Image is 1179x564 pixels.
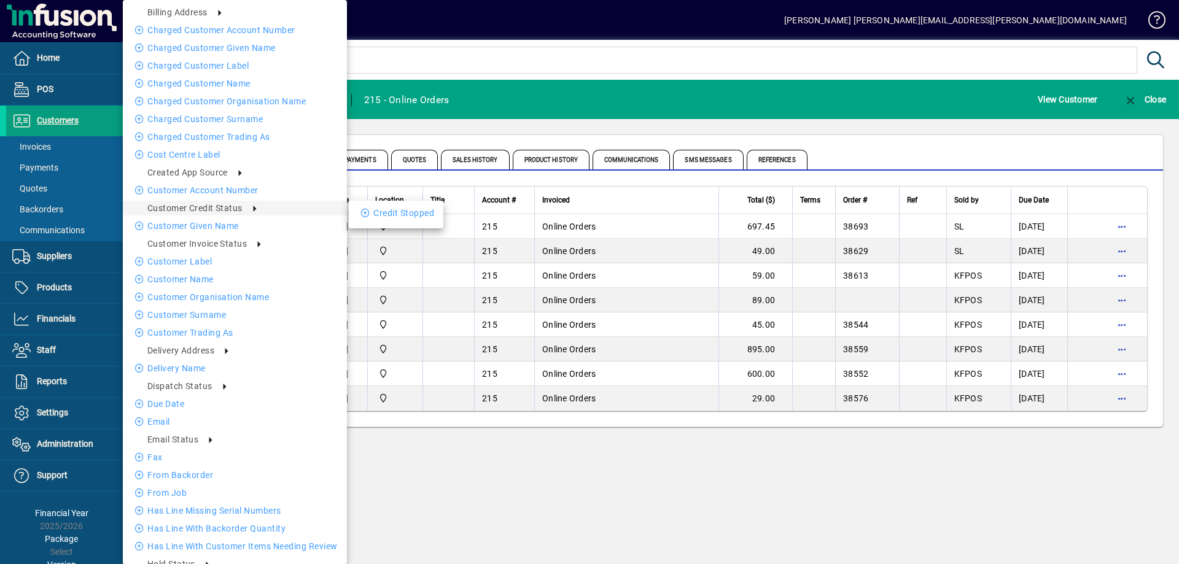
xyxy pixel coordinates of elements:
[123,183,347,198] li: Customer Account number
[147,346,214,355] span: Delivery address
[123,94,347,109] li: Charged Customer Organisation name
[123,23,347,37] li: Charged Customer Account number
[123,58,347,73] li: Charged Customer label
[123,521,347,536] li: Has Line With Backorder Quantity
[123,272,347,287] li: Customer name
[123,539,347,554] li: Has Line With Customer Items Needing Review
[123,325,347,340] li: Customer Trading as
[123,307,347,322] li: Customer Surname
[147,435,198,444] span: Email status
[123,218,347,233] li: Customer Given name
[123,254,347,269] li: Customer label
[147,239,247,249] span: Customer Invoice Status
[123,396,347,411] li: Due date
[123,76,347,91] li: Charged Customer name
[123,112,347,126] li: Charged Customer Surname
[147,203,243,213] span: Customer credit status
[123,147,347,162] li: Cost Centre Label
[123,361,347,376] li: Delivery name
[123,503,347,518] li: Has Line Missing Serial Numbers
[123,41,347,55] li: Charged Customer Given name
[123,485,347,500] li: From Job
[349,206,443,220] li: Credit Stopped
[123,450,347,465] li: Fax
[123,290,347,304] li: Customer Organisation name
[123,129,347,144] li: Charged Customer Trading as
[147,381,212,391] span: Dispatch Status
[123,414,347,429] li: Email
[123,468,347,482] li: From Backorder
[147,7,208,17] span: Billing address
[147,168,228,177] span: Created App Source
